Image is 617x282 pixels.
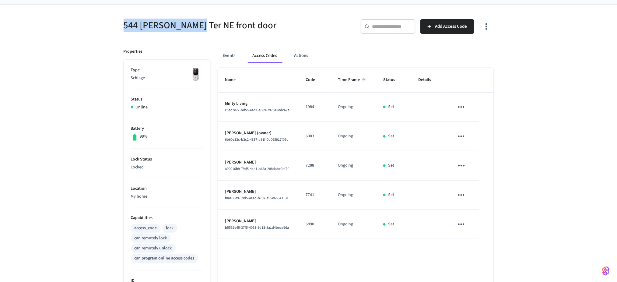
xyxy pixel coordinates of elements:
[225,108,290,113] span: c5ac7e27-bd55-44d1-a389-297843edc62a
[306,133,324,139] p: 6003
[388,133,394,139] p: Set
[131,156,203,163] p: Lock Status
[602,266,610,276] img: SeamLogoGradient.69752ec5.svg
[218,48,494,63] div: ant example
[383,75,403,85] span: Status
[331,93,376,122] td: Ongoing
[306,221,324,227] p: 6898
[435,23,467,30] span: Add Access Code
[306,104,324,110] p: 1984
[388,104,394,110] p: Set
[420,19,474,34] button: Add Access Code
[248,48,282,63] button: Access Codes
[306,162,324,169] p: 7288
[225,100,291,107] p: Minty Living
[225,166,289,171] span: a99016b9-79d5-4ce1-ad8a-288dabe9ef2f
[124,19,305,32] h5: 544 [PERSON_NAME] Ter NE front door
[140,133,148,140] p: 99%
[188,67,203,82] img: Yale Assure Touchscreen Wifi Smart Lock, Satin Nickel, Front
[131,96,203,103] p: Status
[225,130,291,136] p: [PERSON_NAME] (owner)
[136,104,148,111] p: Online
[131,67,203,73] p: Type
[166,225,174,231] div: lock
[388,221,394,227] p: Set
[135,225,157,231] div: access_code
[124,48,143,55] p: Properties
[131,193,203,200] p: My home
[306,75,323,85] span: Code
[131,125,203,132] p: Battery
[225,225,289,230] span: b5552e45-37f5-4053-8d13-8a1d4beaa96a
[225,189,291,195] p: [PERSON_NAME]
[225,218,291,224] p: [PERSON_NAME]
[218,68,494,239] table: sticky table
[135,235,167,241] div: can remotely lock
[225,159,291,166] p: [PERSON_NAME]
[135,245,172,252] div: can remotely unlock
[331,122,376,151] td: Ongoing
[388,162,394,169] p: Set
[131,75,203,81] p: Schlage
[388,192,394,198] p: Set
[225,75,244,85] span: Name
[331,181,376,210] td: Ongoing
[418,75,439,85] span: Details
[218,48,240,63] button: Events
[289,48,313,63] button: Actions
[135,255,195,262] div: can program online access codes
[131,164,203,171] p: Locked
[131,215,203,221] p: Capabilities
[331,151,376,180] td: Ongoing
[225,137,289,142] span: 6b60e33c-b3c2-4837-b81f-0d065917f05d
[306,192,324,198] p: 7741
[131,185,203,192] p: Location
[331,210,376,239] td: Ongoing
[225,196,289,201] span: f0ae06e9-19d5-4e4b-b797-a95e66343131
[338,75,368,85] span: Time Frame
